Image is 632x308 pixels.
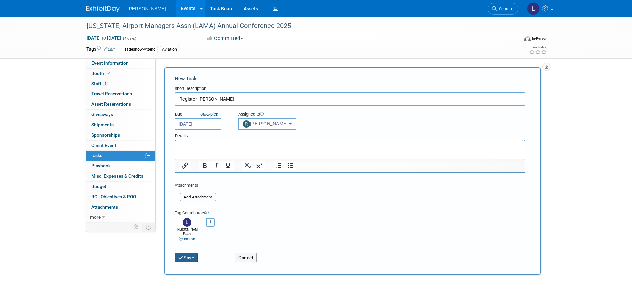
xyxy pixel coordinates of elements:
[199,111,219,117] a: Quickpick
[142,223,155,231] td: Toggle Event Tabs
[160,46,179,53] div: Aviation
[84,20,508,32] div: [US_STATE] Airport Managers Assn (LAMA) Annual Conference 2025
[86,202,155,212] a: Attachments
[238,111,318,118] div: Assigned to
[86,161,155,171] a: Playbook
[175,75,525,82] div: New Task
[175,253,198,262] button: Save
[91,71,112,76] span: Booth
[91,194,136,199] span: ROI, Objectives & ROO
[242,161,253,170] button: Subscript
[104,47,115,52] a: Edit
[91,143,116,148] span: Client Event
[175,86,525,92] div: Short Description
[175,130,525,140] div: Details
[488,3,518,15] a: Search
[122,36,136,41] span: (4 days)
[185,232,191,236] span: (me)
[86,35,121,41] span: [DATE] [DATE]
[91,163,111,168] span: Playbook
[235,253,257,262] button: Cancel
[204,35,246,42] button: Committed
[86,182,155,192] a: Budget
[179,161,191,170] button: Insert/edit link
[91,153,102,158] span: Tasks
[175,111,228,118] div: Due
[91,204,118,210] span: Attachments
[91,184,106,189] span: Budget
[130,223,142,231] td: Personalize Event Tab Strip
[183,218,191,227] img: Lindsey Wolanczyk
[527,2,540,15] img: Lindsey Wolanczyk
[175,183,216,188] div: Attachments
[91,122,114,127] span: Shipments
[238,118,296,130] button: [PERSON_NAME]
[86,89,155,99] a: Travel Reservations
[86,130,155,140] a: Sponsorships
[91,60,129,66] span: Event Information
[86,151,155,161] a: Tasks
[529,46,547,49] div: Event Rating
[175,92,525,106] input: Name of task or a short description
[86,6,120,12] img: ExhibitDay
[497,6,512,11] span: Search
[175,118,221,130] input: Due Date
[128,6,166,11] span: [PERSON_NAME]
[285,161,296,170] button: Bullet list
[532,36,547,41] div: In-Person
[211,161,222,170] button: Italic
[243,121,288,126] span: [PERSON_NAME]
[91,81,108,86] span: Staff
[91,112,113,117] span: Giveaways
[86,58,155,68] a: Event Information
[86,212,155,222] a: more
[86,79,155,89] a: Staff1
[254,161,265,170] button: Superscript
[479,35,548,45] div: Event Format
[91,91,132,96] span: Travel Reservations
[176,227,198,242] div: [PERSON_NAME]
[175,140,525,159] iframe: Rich Text Area
[199,161,210,170] button: Bold
[86,110,155,120] a: Giveaways
[91,101,131,107] span: Asset Reservations
[524,36,531,41] img: Format-Inperson.png
[107,71,110,75] i: Booth reservation complete
[179,237,195,241] a: remove
[101,35,107,41] span: to
[222,161,234,170] button: Underline
[86,69,155,79] a: Booth
[86,99,155,109] a: Asset Reservations
[200,112,210,117] i: Quick
[86,46,115,53] td: Tags
[86,171,155,181] a: Misc. Expenses & Credits
[86,192,155,202] a: ROI, Objectives & ROO
[86,141,155,151] a: Client Event
[175,209,525,216] div: Tag Contributors
[103,81,108,86] span: 1
[90,214,101,220] span: more
[86,120,155,130] a: Shipments
[91,132,120,138] span: Sponsorships
[273,161,285,170] button: Numbered list
[91,173,143,179] span: Misc. Expenses & Credits
[121,46,158,53] div: Tradeshow-Attend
